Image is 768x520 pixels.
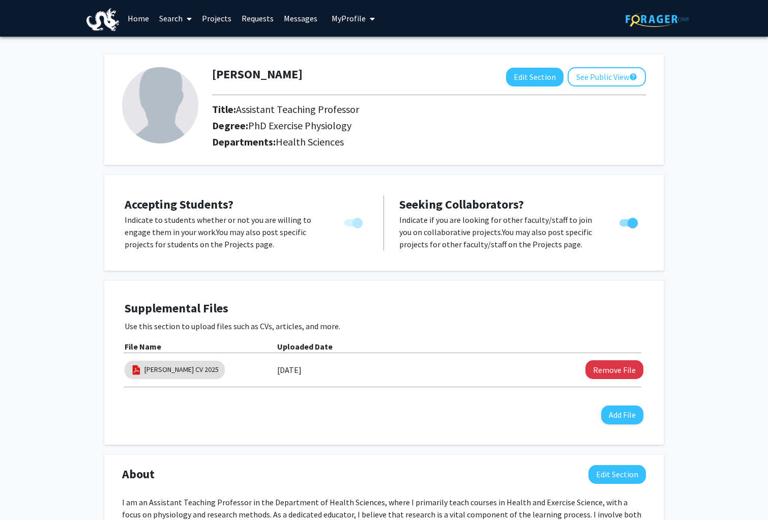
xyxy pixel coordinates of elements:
[277,341,333,352] b: Uploaded Date
[197,1,237,36] a: Projects
[125,341,161,352] b: File Name
[125,301,643,316] h4: Supplemental Files
[212,103,514,115] h2: Title:
[212,120,514,132] h2: Degree:
[601,406,643,424] button: Add File
[585,360,643,379] button: Remove S.Vitti CV 2025 File
[615,214,643,229] div: Toggle
[629,71,637,83] mat-icon: help
[86,8,119,31] img: Drexel University Logo
[123,1,154,36] a: Home
[236,103,359,115] span: Assistant Teaching Professor
[332,13,366,23] span: My Profile
[125,196,233,212] span: Accepting Students?
[588,465,646,484] button: Edit About
[125,214,325,250] p: Indicate to students whether or not you are willing to engage them in your work. You may also pos...
[277,361,302,379] label: [DATE]
[626,11,689,27] img: ForagerOne Logo
[131,364,142,375] img: pdf_icon.png
[506,68,564,86] button: Edit Section
[399,214,600,250] p: Indicate if you are looking for other faculty/staff to join you on collaborative projects. You ma...
[154,1,197,36] a: Search
[8,474,43,512] iframe: Chat
[248,119,351,132] span: PhD Exercise Physiology
[204,136,654,148] h2: Departments:
[212,67,303,82] h1: [PERSON_NAME]
[237,1,279,36] a: Requests
[279,1,322,36] a: Messages
[340,214,368,229] div: You cannot turn this off while you have active projects.
[144,364,219,375] a: [PERSON_NAME] CV 2025
[399,196,524,212] span: Seeking Collaborators?
[122,67,198,143] img: Profile Picture
[122,465,155,483] span: About
[340,214,368,229] div: Toggle
[125,320,643,332] p: Use this section to upload files such as CVs, articles, and more.
[276,135,344,148] span: Health Sciences
[568,67,646,86] button: See Public View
